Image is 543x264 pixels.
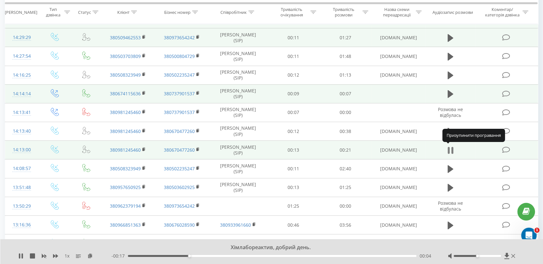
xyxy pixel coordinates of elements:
[12,125,32,137] div: 14:13:40
[220,222,251,228] a: 380933961660
[164,147,195,153] a: 380670477260
[110,147,141,153] a: 380981245460
[209,47,267,66] td: [PERSON_NAME] (SIP)
[420,253,431,259] span: 00:04
[164,128,195,134] a: 380670477260
[521,228,537,243] iframe: Intercom live chat
[371,197,425,215] td: [DOMAIN_NAME]
[209,84,267,103] td: [PERSON_NAME] (SIP)
[209,141,267,159] td: [PERSON_NAME] (SIP)
[12,31,32,44] div: 14:29:29
[371,28,425,47] td: [DOMAIN_NAME]
[110,53,141,59] a: 380503703809
[12,200,32,212] div: 13:50:29
[267,178,319,197] td: 00:13
[326,7,361,18] div: Тривалість розмови
[371,216,425,234] td: [DOMAIN_NAME]
[483,7,521,18] div: Коментар/категорія дзвінка
[267,159,319,178] td: 00:11
[110,128,141,134] a: 380981245460
[319,28,371,47] td: 01:27
[110,165,141,172] a: 380508323949
[188,255,191,257] div: Accessibility label
[164,72,195,78] a: 380502235247
[164,165,195,172] a: 380502235247
[438,106,463,118] span: Розмова не відбулась
[12,106,32,119] div: 14:13:41
[164,34,195,41] a: 380973654242
[267,122,319,141] td: 00:12
[267,84,319,103] td: 00:09
[110,222,141,228] a: 380966851363
[5,9,37,15] div: [PERSON_NAME]
[110,109,141,115] a: 380981245460
[164,184,195,190] a: 380503602925
[110,72,141,78] a: 380508323949
[534,228,539,233] span: 1
[164,203,195,209] a: 380973654242
[110,34,141,41] a: 380509462553
[220,9,247,15] div: Співробітник
[12,219,32,231] div: 13:16:36
[442,129,505,142] div: Призупинити програвання
[111,253,128,259] span: - 00:17
[432,9,473,15] div: Аудіозапис розмови
[319,197,371,215] td: 00:00
[209,178,267,197] td: [PERSON_NAME] (SIP)
[267,234,319,253] td: 00:11
[12,181,32,194] div: 13:51:48
[209,28,267,47] td: [PERSON_NAME] (SIP)
[319,47,371,66] td: 01:48
[267,197,319,215] td: 01:25
[274,7,309,18] div: Тривалість очікування
[380,7,414,18] div: Назва схеми переадресації
[78,9,91,15] div: Статус
[319,159,371,178] td: 02:40
[371,159,425,178] td: [DOMAIN_NAME]
[164,222,195,228] a: 380676028590
[209,103,267,122] td: [PERSON_NAME] (SIP)
[12,237,32,250] div: 13:06:43
[267,66,319,84] td: 00:12
[12,69,32,81] div: 14:16:25
[12,50,32,62] div: 14:27:54
[267,47,319,66] td: 00:11
[319,103,371,122] td: 00:00
[164,90,195,97] a: 380737901537
[371,141,425,159] td: [DOMAIN_NAME]
[319,122,371,141] td: 00:38
[209,66,267,84] td: [PERSON_NAME] (SIP)
[44,7,63,18] div: Тип дзвінка
[371,47,425,66] td: [DOMAIN_NAME]
[371,122,425,141] td: [DOMAIN_NAME]
[117,9,129,15] div: Клієнт
[371,234,425,253] td: [DOMAIN_NAME]
[319,84,371,103] td: 00:07
[476,255,478,257] div: Accessibility label
[319,66,371,84] td: 01:13
[12,162,32,175] div: 14:08:57
[209,122,267,141] td: [PERSON_NAME] (SIP)
[164,109,195,115] a: 380737901537
[438,200,463,212] span: Розмова не відбулась
[209,234,267,253] td: [PERSON_NAME] (SIP)
[267,141,319,159] td: 00:13
[164,53,195,59] a: 380500804729
[68,244,467,251] div: Хімлабореактив, добрий день.
[209,159,267,178] td: [PERSON_NAME] (SIP)
[319,178,371,197] td: 01:25
[371,66,425,84] td: [DOMAIN_NAME]
[12,144,32,156] div: 14:13:00
[267,103,319,122] td: 00:07
[267,28,319,47] td: 00:11
[110,184,141,190] a: 380957650925
[110,90,141,97] a: 380674115636
[164,9,191,15] div: Бізнес номер
[319,141,371,159] td: 00:21
[319,234,371,253] td: 00:18
[371,178,425,197] td: [DOMAIN_NAME]
[267,216,319,234] td: 00:46
[110,203,141,209] a: 380962379194
[319,216,371,234] td: 03:56
[65,253,69,259] span: 1 x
